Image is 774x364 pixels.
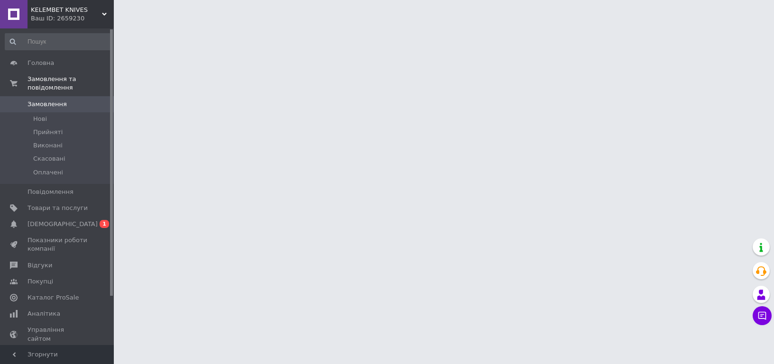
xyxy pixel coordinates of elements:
span: 1 [100,220,109,228]
span: KELEMBET KNIVES [31,6,102,14]
span: Товари та послуги [28,204,88,212]
button: Чат з покупцем [753,306,772,325]
span: Аналітика [28,309,60,318]
span: [DEMOGRAPHIC_DATA] [28,220,98,228]
span: Покупці [28,277,53,286]
span: Скасовані [33,155,65,163]
span: Показники роботи компанії [28,236,88,253]
span: Нові [33,115,47,123]
input: Пошук [5,33,112,50]
span: Відгуки [28,261,52,270]
span: Оплачені [33,168,63,177]
span: Повідомлення [28,188,74,196]
span: Прийняті [33,128,63,136]
span: Управління сайтом [28,326,88,343]
span: Каталог ProSale [28,293,79,302]
div: Ваш ID: 2659230 [31,14,114,23]
span: Замовлення та повідомлення [28,75,114,92]
span: Головна [28,59,54,67]
span: Виконані [33,141,63,150]
span: Замовлення [28,100,67,109]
